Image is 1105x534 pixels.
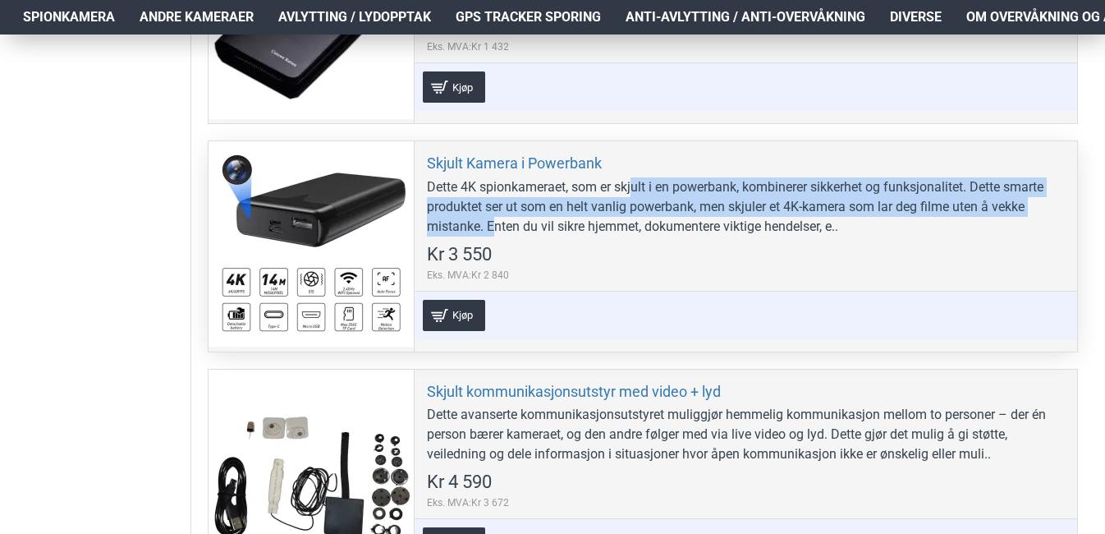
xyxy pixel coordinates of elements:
span: Spionkamera [23,7,115,27]
span: Kjøp [448,82,477,93]
span: Andre kameraer [140,7,254,27]
span: Kr 4 590 [427,473,492,491]
span: Anti-avlytting / Anti-overvåkning [626,7,865,27]
a: Skjult Kamera i Powerbank Skjult Kamera i Powerbank [209,141,414,347]
span: Eks. MVA:Kr 3 672 [427,495,509,510]
a: Skjult Kamera i Powerbank [427,154,602,173]
span: GPS Tracker Sporing [456,7,601,27]
span: Eks. MVA:Kr 2 840 [427,268,509,283]
span: Kr 1 790 [427,17,492,35]
a: Skjult kommunikasjonsutstyr med video + lyd [427,382,721,401]
span: Kjøp [448,310,477,320]
span: Kr 3 550 [427,246,492,264]
span: Avlytting / Lydopptak [278,7,431,27]
span: Diverse [890,7,942,27]
div: Dette 4K spionkameraet, som er skjult i en powerbank, kombinerer sikkerhet og funksjonalitet. Det... [427,177,1065,237]
div: Dette avanserte kommunikasjonsutstyret muliggjør hemmelig kommunikasjon mellom to personer – der ... [427,405,1065,464]
span: Eks. MVA:Kr 1 432 [427,39,509,54]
